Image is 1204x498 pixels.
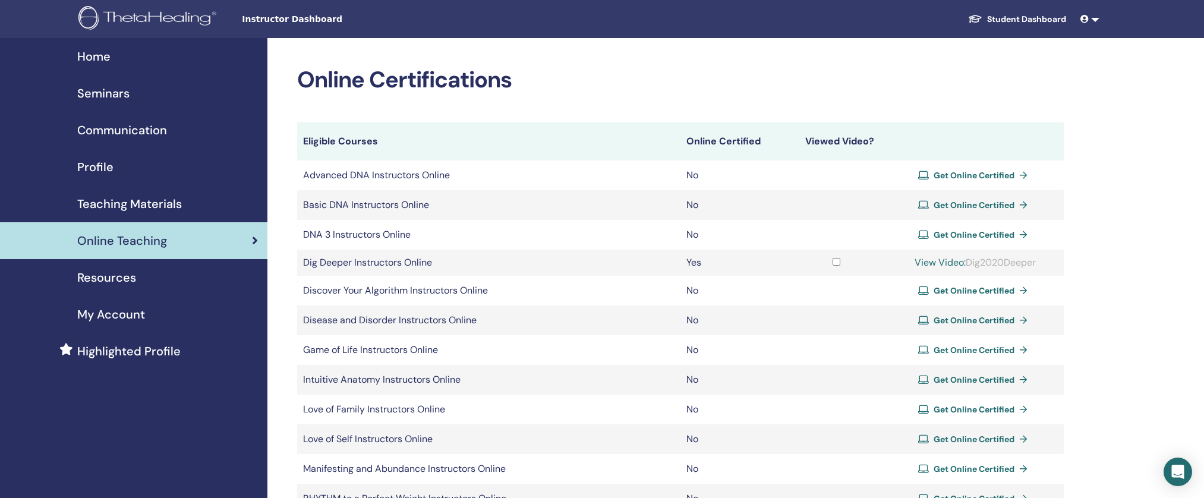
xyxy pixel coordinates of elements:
[297,454,680,484] td: Manifesting and Abundance Instructors Online
[77,232,167,250] span: Online Teaching
[680,335,787,365] td: No
[297,424,680,454] td: Love of Self Instructors Online
[918,341,1032,359] a: Get Online Certified
[934,170,1014,181] span: Get Online Certified
[77,195,182,213] span: Teaching Materials
[77,121,167,139] span: Communication
[934,464,1014,474] span: Get Online Certified
[680,424,787,454] td: No
[680,365,787,395] td: No
[918,166,1032,184] a: Get Online Certified
[77,84,130,102] span: Seminars
[1164,458,1192,486] div: Open Intercom Messenger
[78,6,220,33] img: logo.png
[918,282,1032,300] a: Get Online Certified
[680,276,787,305] td: No
[77,48,111,65] span: Home
[918,311,1032,329] a: Get Online Certified
[787,122,887,160] th: Viewed Video?
[918,430,1032,448] a: Get Online Certified
[680,250,787,276] td: Yes
[934,200,1014,210] span: Get Online Certified
[242,13,420,26] span: Instructor Dashboard
[297,335,680,365] td: Game of Life Instructors Online
[968,14,982,24] img: graduation-cap-white.svg
[297,365,680,395] td: Intuitive Anatomy Instructors Online
[918,401,1032,418] a: Get Online Certified
[297,220,680,250] td: DNA 3 Instructors Online
[297,305,680,335] td: Disease and Disorder Instructors Online
[77,305,145,323] span: My Account
[77,158,114,176] span: Profile
[934,315,1014,326] span: Get Online Certified
[297,250,680,276] td: Dig Deeper Instructors Online
[918,226,1032,244] a: Get Online Certified
[77,342,181,360] span: Highlighted Profile
[297,395,680,424] td: Love of Family Instructors Online
[934,229,1014,240] span: Get Online Certified
[915,256,966,269] a: View Video:
[680,190,787,220] td: No
[297,190,680,220] td: Basic DNA Instructors Online
[934,285,1014,296] span: Get Online Certified
[934,404,1014,415] span: Get Online Certified
[934,434,1014,445] span: Get Online Certified
[297,122,680,160] th: Eligible Courses
[77,269,136,286] span: Resources
[918,196,1032,214] a: Get Online Certified
[680,395,787,424] td: No
[680,305,787,335] td: No
[893,256,1058,270] div: Dig2020Deeper
[680,160,787,190] td: No
[934,374,1014,385] span: Get Online Certified
[934,345,1014,355] span: Get Online Certified
[680,122,787,160] th: Online Certified
[680,220,787,250] td: No
[918,371,1032,389] a: Get Online Certified
[297,276,680,305] td: Discover Your Algorithm Instructors Online
[918,460,1032,478] a: Get Online Certified
[297,67,1064,94] h2: Online Certifications
[959,8,1076,30] a: Student Dashboard
[680,454,787,484] td: No
[297,160,680,190] td: Advanced DNA Instructors Online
